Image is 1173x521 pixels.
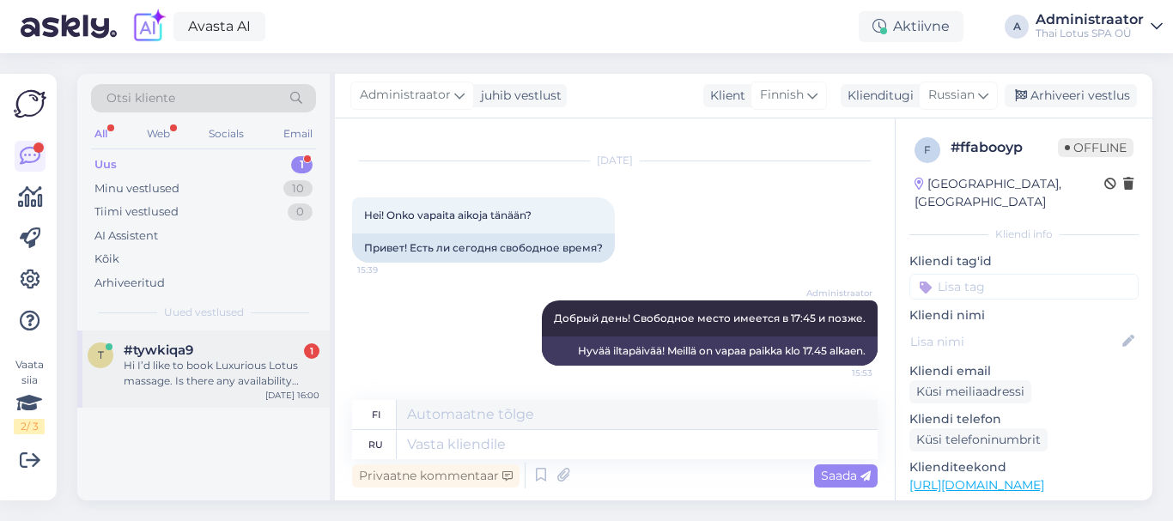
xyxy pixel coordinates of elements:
[1036,27,1144,40] div: Thai Lotus SPA OÜ
[131,9,167,45] img: explore-ai
[352,153,878,168] div: [DATE]
[808,367,872,379] span: 15:53
[951,137,1058,158] div: # ffabooyp
[909,458,1139,476] p: Klienditeekond
[94,227,158,245] div: AI Assistent
[1005,15,1029,39] div: A
[372,400,380,429] div: fi
[909,227,1139,242] div: Kliendi info
[806,287,872,300] span: Administraator
[283,180,313,197] div: 10
[1036,13,1163,40] a: AdministraatorThai Lotus SPA OÜ
[98,348,104,361] span: t
[909,477,1044,493] a: [URL][DOMAIN_NAME]
[357,264,422,276] span: 15:39
[1005,84,1137,107] div: Arhiveeri vestlus
[1036,13,1144,27] div: Administraator
[909,428,1048,451] div: Küsi telefoninumbrit
[291,156,313,173] div: 1
[280,123,316,145] div: Email
[909,274,1139,300] input: Lisa tag
[364,209,532,221] span: Hei! Onko vapaita aikoja tänään?
[915,175,1104,211] div: [GEOGRAPHIC_DATA], [GEOGRAPHIC_DATA]
[859,11,963,42] div: Aktiivne
[94,251,119,268] div: Kõik
[474,87,562,105] div: juhib vestlust
[928,86,975,105] span: Russian
[143,123,173,145] div: Web
[173,12,265,41] a: Avasta AI
[924,143,931,156] span: f
[91,123,111,145] div: All
[909,500,1139,515] p: Vaata edasi ...
[94,203,179,221] div: Tiimi vestlused
[14,357,45,434] div: Vaata siia
[164,305,244,320] span: Uued vestlused
[909,252,1139,270] p: Kliendi tag'id
[821,468,871,483] span: Saada
[909,362,1139,380] p: Kliendi email
[352,464,520,488] div: Privaatne kommentaar
[910,332,1119,351] input: Lisa nimi
[760,86,804,105] span: Finnish
[542,336,878,366] div: Hyvää iltapäivää! Meillä on vapaa paikka klo 17.45 alkaen.
[703,87,745,105] div: Klient
[909,306,1139,324] p: Kliendi nimi
[106,89,175,107] span: Otsi kliente
[352,233,615,263] div: Привет! Есть ли сегодня свободное время?
[288,203,313,221] div: 0
[360,86,451,105] span: Administraator
[124,358,319,389] div: Hi I’d like to book Luxurious Lotus massage. Is there any availability [DATE]?
[554,312,866,324] span: Добрый день! Свободное место имеется в 17:45 и позже.
[14,419,45,434] div: 2 / 3
[205,123,247,145] div: Socials
[94,156,117,173] div: Uus
[94,180,179,197] div: Minu vestlused
[909,380,1031,403] div: Küsi meiliaadressi
[368,430,383,459] div: ru
[304,343,319,359] div: 1
[14,88,46,120] img: Askly Logo
[124,342,193,358] span: #tywkiqa9
[909,410,1139,428] p: Kliendi telefon
[1058,138,1133,157] span: Offline
[841,87,914,105] div: Klienditugi
[94,275,165,292] div: Arhiveeritud
[265,389,319,402] div: [DATE] 16:00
